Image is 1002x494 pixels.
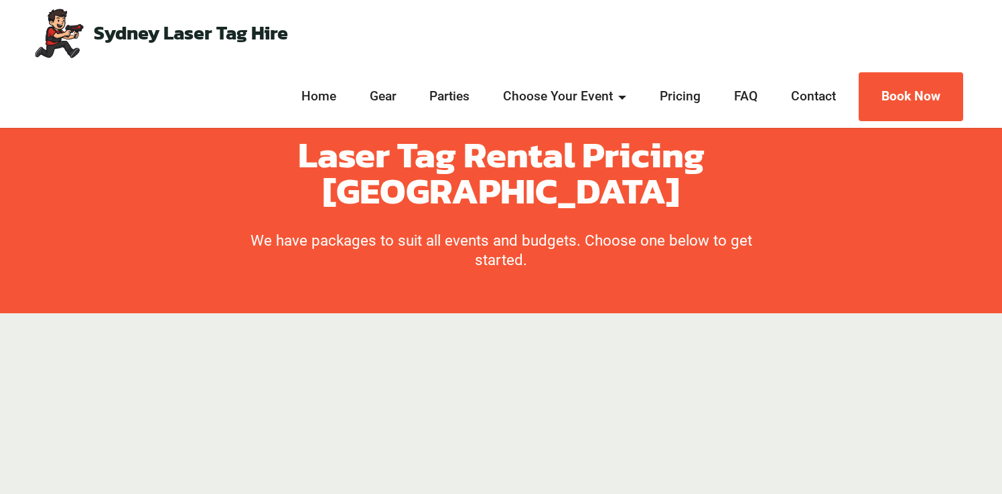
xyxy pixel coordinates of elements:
a: Home [297,87,340,106]
a: Pricing [656,87,705,106]
a: Contact [787,87,840,106]
p: We have packages to suit all events and budgets. Choose one below to get started. [244,231,758,270]
strong: Laser Tag Rental Pricing [GEOGRAPHIC_DATA] [298,127,705,218]
a: Gear [366,87,401,106]
a: FAQ [730,87,762,106]
a: Choose Your Event [500,87,631,106]
a: Book Now [859,72,963,121]
img: Mobile Laser Tag Parties Sydney [32,7,85,59]
a: Sydney Laser Tag Hire [94,23,288,43]
a: Parties [426,87,474,106]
